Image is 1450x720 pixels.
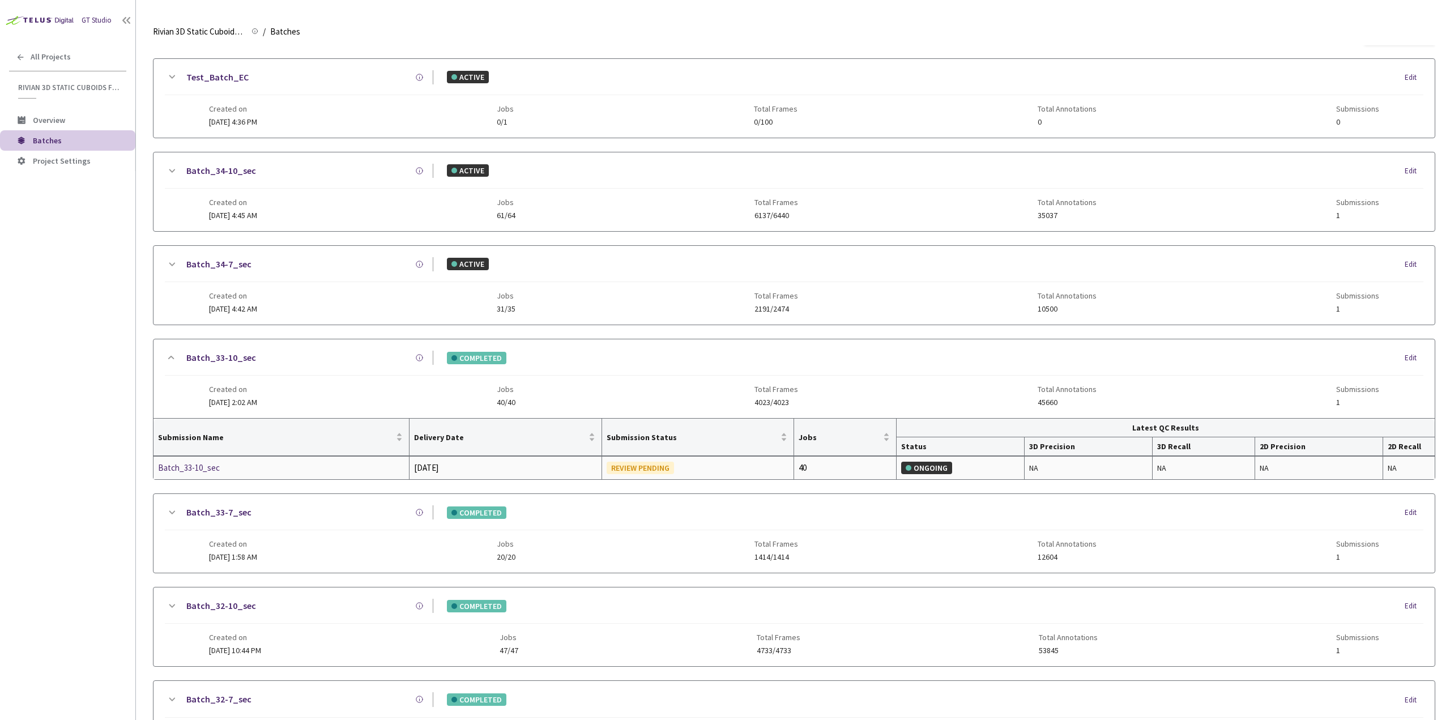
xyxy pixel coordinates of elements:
[186,351,256,365] a: Batch_33-10_sec
[754,553,798,561] span: 1414/1414
[414,461,596,475] div: [DATE]
[497,385,515,394] span: Jobs
[1038,211,1097,220] span: 35037
[1405,72,1423,83] div: Edit
[1038,305,1097,313] span: 10500
[18,83,120,92] span: Rivian 3D Static Cuboids fixed[2024-25]
[33,156,91,166] span: Project Settings
[757,633,800,642] span: Total Frames
[1405,507,1423,518] div: Edit
[1405,695,1423,706] div: Edit
[1405,259,1423,270] div: Edit
[447,258,489,270] div: ACTIVE
[602,419,794,456] th: Submission Status
[186,599,256,613] a: Batch_32-10_sec
[1336,398,1379,407] span: 1
[186,70,249,84] a: Test_Batch_EC
[209,291,257,300] span: Created on
[1405,600,1423,612] div: Edit
[799,461,892,475] div: 40
[186,505,251,519] a: Batch_33-7_sec
[153,494,1435,573] div: Batch_33-7_secCOMPLETEDEditCreated on[DATE] 1:58 AMJobs20/20Total Frames1414/1414Total Annotation...
[209,397,257,407] span: [DATE] 2:02 AM
[410,419,602,456] th: Delivery Date
[209,210,257,220] span: [DATE] 4:45 AM
[31,52,71,62] span: All Projects
[1405,352,1423,364] div: Edit
[497,305,515,313] span: 31/35
[497,104,514,113] span: Jobs
[1336,211,1379,220] span: 1
[186,164,256,178] a: Batch_34-10_sec
[497,211,515,220] span: 61/64
[447,164,489,177] div: ACTIVE
[1038,539,1097,548] span: Total Annotations
[1336,646,1379,655] span: 1
[497,291,515,300] span: Jobs
[1336,539,1379,548] span: Submissions
[754,305,798,313] span: 2191/2474
[754,118,797,126] span: 0/100
[1038,553,1097,561] span: 12604
[447,506,506,519] div: COMPLETED
[497,539,515,548] span: Jobs
[500,633,518,642] span: Jobs
[754,211,798,220] span: 6137/6440
[263,25,266,39] li: /
[897,419,1435,437] th: Latest QC Results
[1336,118,1379,126] span: 0
[153,419,410,456] th: Submission Name
[794,419,897,456] th: Jobs
[153,25,245,39] span: Rivian 3D Static Cuboids fixed[2024-25]
[158,433,394,442] span: Submission Name
[1029,462,1148,474] div: NA
[607,462,674,474] div: REVIEW PENDING
[757,646,800,655] span: 4733/4733
[33,115,65,125] span: Overview
[754,198,798,207] span: Total Frames
[1153,437,1255,456] th: 3D Recall
[447,71,489,83] div: ACTIVE
[209,539,257,548] span: Created on
[153,246,1435,325] div: Batch_34-7_secACTIVEEditCreated on[DATE] 4:42 AMJobs31/35Total Frames2191/2474Total Annotations10...
[1336,385,1379,394] span: Submissions
[1038,398,1097,407] span: 45660
[1039,646,1098,655] span: 53845
[153,59,1435,138] div: Test_Batch_ECACTIVEEditCreated on[DATE] 4:36 PMJobs0/1Total Frames0/100Total Annotations0Submissi...
[1255,437,1383,456] th: 2D Precision
[500,646,518,655] span: 47/47
[158,461,278,475] a: Batch_33-10_sec
[209,645,261,655] span: [DATE] 10:44 PM
[754,398,798,407] span: 4023/4023
[1025,437,1153,456] th: 3D Precision
[447,600,506,612] div: COMPLETED
[153,587,1435,666] div: Batch_32-10_secCOMPLETEDEditCreated on[DATE] 10:44 PMJobs47/47Total Frames4733/4733Total Annotati...
[209,385,257,394] span: Created on
[209,633,261,642] span: Created on
[497,398,515,407] span: 40/40
[209,198,257,207] span: Created on
[447,352,506,364] div: COMPLETED
[209,117,257,127] span: [DATE] 4:36 PM
[1038,198,1097,207] span: Total Annotations
[497,553,515,561] span: 20/20
[1038,104,1097,113] span: Total Annotations
[82,15,112,26] div: GT Studio
[33,135,62,146] span: Batches
[1038,118,1097,126] span: 0
[901,462,952,474] div: ONGOING
[209,104,257,113] span: Created on
[754,104,797,113] span: Total Frames
[799,433,881,442] span: Jobs
[1383,437,1435,456] th: 2D Recall
[1336,305,1379,313] span: 1
[414,433,586,442] span: Delivery Date
[209,304,257,314] span: [DATE] 4:42 AM
[153,152,1435,231] div: Batch_34-10_secACTIVEEditCreated on[DATE] 4:45 AMJobs61/64Total Frames6137/6440Total Annotations3...
[1388,462,1430,474] div: NA
[754,291,798,300] span: Total Frames
[897,437,1025,456] th: Status
[1038,291,1097,300] span: Total Annotations
[1336,633,1379,642] span: Submissions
